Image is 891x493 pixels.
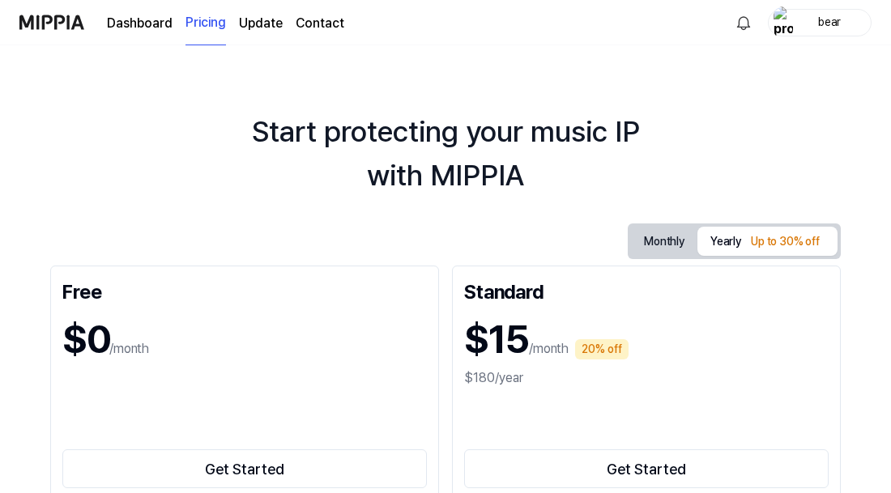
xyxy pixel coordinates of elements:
button: profilebear [768,9,872,36]
div: 20% off [575,339,629,359]
img: 알림 [734,13,753,32]
h1: $15 [464,310,529,368]
a: Get Started [62,446,427,491]
button: Get Started [464,449,829,488]
button: Monthly [631,227,697,257]
div: Free [62,278,427,304]
div: bear [798,13,861,31]
a: Dashboard [107,14,173,33]
a: Get Started [464,446,829,491]
div: $180/year [464,368,829,388]
img: profile [774,6,793,39]
div: Up to 30% off [746,230,825,254]
div: Standard [464,278,829,304]
p: /month [529,339,569,359]
a: Update [239,14,283,33]
button: Yearly [697,227,838,256]
p: /month [109,339,149,359]
h1: $0 [62,310,109,368]
a: Contact [296,14,344,33]
a: Pricing [185,1,226,45]
button: Get Started [62,449,427,488]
